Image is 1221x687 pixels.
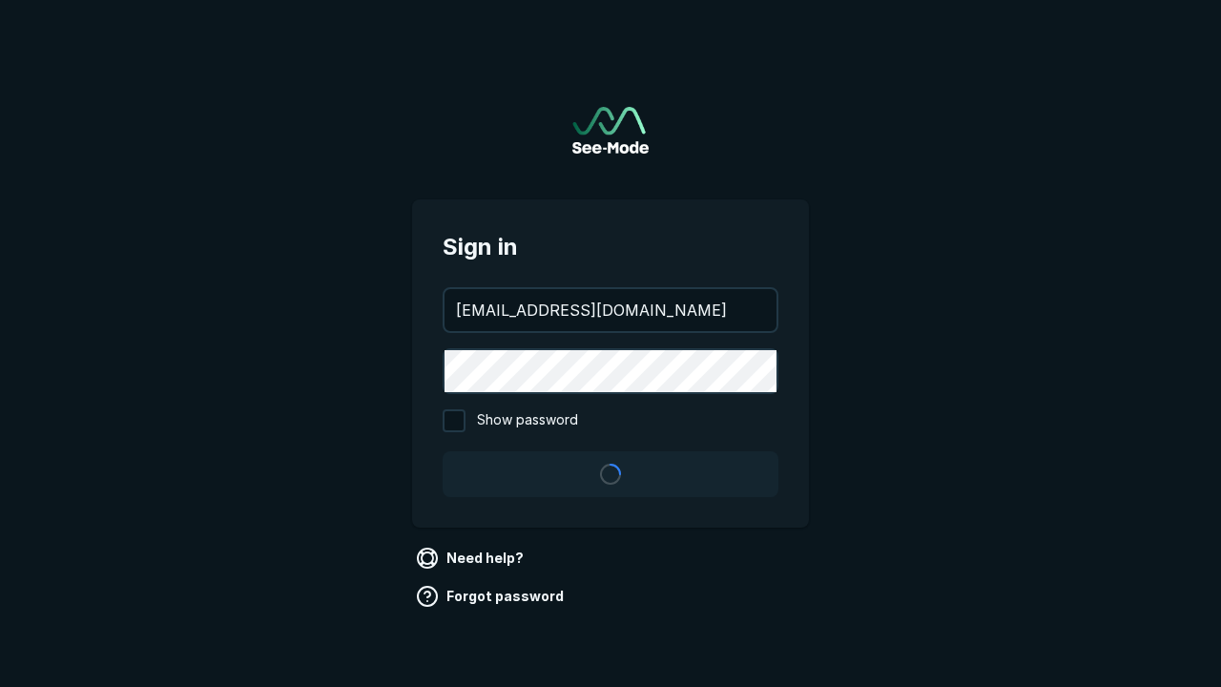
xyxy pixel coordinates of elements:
span: Sign in [443,230,778,264]
span: Show password [477,409,578,432]
a: Need help? [412,543,531,573]
a: Go to sign in [572,107,649,154]
a: Forgot password [412,581,571,612]
img: See-Mode Logo [572,107,649,154]
input: your@email.com [445,289,776,331]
